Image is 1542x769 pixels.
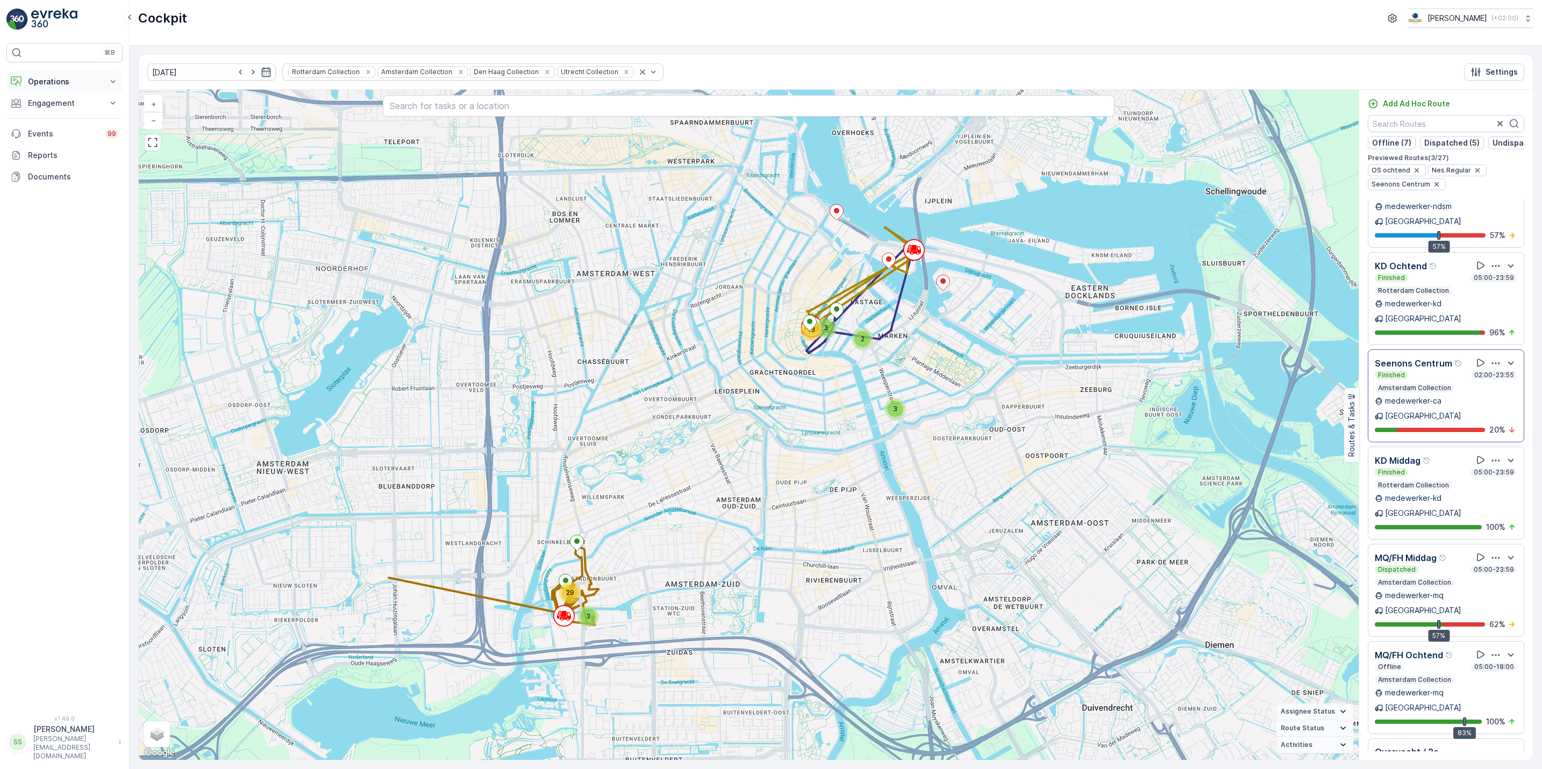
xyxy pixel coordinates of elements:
div: Remove Rotterdam Collection [362,68,374,76]
span: v 1.49.0 [6,715,123,722]
p: 05:00-23:59 [1473,565,1515,574]
a: Zoom Out [145,112,161,128]
span: 2 [861,335,865,343]
p: ( +02:00 ) [1491,14,1518,23]
div: 83% [1453,727,1476,739]
p: Dispatched [1377,565,1417,574]
p: medewerker-ca [1385,396,1441,406]
img: basis-logo_rgb2x.png [1408,12,1423,24]
p: 96 % [1489,327,1505,338]
span: − [151,116,156,125]
p: 02:00-23:55 [1473,371,1515,379]
a: Add Ad Hoc Route [1368,98,1450,109]
p: medewerker-kd [1385,493,1441,504]
input: Search Routes [1368,115,1524,132]
p: [GEOGRAPHIC_DATA] [1385,216,1461,227]
span: Seenons Centrum [1372,180,1430,189]
span: 3 [824,324,828,332]
p: medewerker-kd [1385,298,1441,309]
span: Assignee Status [1281,707,1335,716]
div: Help Tooltip Icon [1429,262,1438,270]
p: medewerker-mq [1385,590,1444,601]
div: Amsterdam Collection [378,67,454,77]
p: [GEOGRAPHIC_DATA] [1385,313,1461,324]
span: Activities [1281,741,1312,749]
p: Finished [1377,371,1406,379]
a: Open this area in Google Maps (opens a new window) [141,746,177,760]
p: 05:00-18:00 [1473,663,1515,671]
div: Rotterdam Collection [289,67,361,77]
p: Finished [1377,274,1406,282]
p: Amsterdam Collection [1377,578,1452,587]
p: Documents [28,171,118,182]
a: Events99 [6,123,123,145]
p: Rotterdam Collection [1377,286,1450,295]
img: Google [141,746,177,760]
p: 20 % [1489,425,1505,435]
p: 100 % [1486,522,1505,533]
p: Amsterdam Collection [1377,384,1452,392]
div: Remove Utrecht Collection [620,68,632,76]
summary: Assignee Status [1276,703,1353,720]
div: 57% [1429,241,1450,253]
p: [PERSON_NAME][EMAIL_ADDRESS][DOMAIN_NAME] [33,735,113,760]
button: Dispatched (5) [1420,136,1484,149]
p: Settings [1486,67,1518,77]
input: dd/mm/yyyy [147,63,276,81]
div: Help Tooltip Icon [1423,456,1431,465]
span: 3 [893,405,897,413]
p: 05:00-23:59 [1473,274,1515,282]
button: Engagement [6,92,123,114]
div: 3 [884,398,906,420]
span: Route Status [1281,724,1324,732]
span: OS ochtend [1372,166,1410,175]
p: 57 % [1490,230,1505,241]
p: Dispatched (5) [1424,138,1480,148]
a: Documents [6,166,123,188]
p: 100 % [1486,716,1505,727]
summary: Activities [1276,737,1353,753]
p: [GEOGRAPHIC_DATA] [1385,411,1461,421]
div: Utrecht Collection [558,67,620,77]
p: [GEOGRAPHIC_DATA] [1385,702,1461,713]
p: Events [28,128,99,139]
p: [GEOGRAPHIC_DATA] [1385,605,1461,616]
p: KD Middag [1375,454,1420,467]
p: Engagement [28,98,101,109]
p: Seenons Centrum [1375,357,1452,370]
span: 3 [586,612,590,620]
p: Offline (7) [1372,138,1411,148]
img: logo [6,9,28,30]
div: 13 [801,319,822,341]
p: KD Ochtend [1375,260,1427,272]
span: + [151,99,156,109]
button: Operations [6,71,123,92]
p: Finished [1377,468,1406,477]
p: 99 [108,130,116,138]
div: Help Tooltip Icon [1445,651,1454,659]
p: 05:00-23:59 [1473,468,1515,477]
span: Nes Regular [1432,166,1471,175]
button: Offline (7) [1368,136,1416,149]
a: Reports [6,145,123,166]
button: SS[PERSON_NAME][PERSON_NAME][EMAIL_ADDRESS][DOMAIN_NAME] [6,724,123,760]
button: [PERSON_NAME](+02:00) [1408,9,1533,28]
div: 3 [815,317,837,339]
div: 29 [559,582,581,603]
p: Cockpit [138,10,187,27]
p: Offline [1377,663,1402,671]
p: Operations [28,76,101,87]
span: 29 [566,588,574,596]
a: Layers [145,722,169,746]
a: Zoom In [145,96,161,112]
div: Remove Den Haag Collection [541,68,553,76]
button: Settings [1464,63,1524,81]
p: 62 % [1489,619,1505,630]
p: MQ/FH Middag [1375,551,1437,564]
p: Reports [28,150,118,161]
p: ⌘B [104,48,115,57]
img: logo_light-DOdMpM7g.png [31,9,77,30]
p: Rotterdam Collection [1377,481,1450,490]
p: Previewed Routes ( 3 / 27 ) [1368,154,1524,162]
p: Routes & Tasks [1346,401,1357,457]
